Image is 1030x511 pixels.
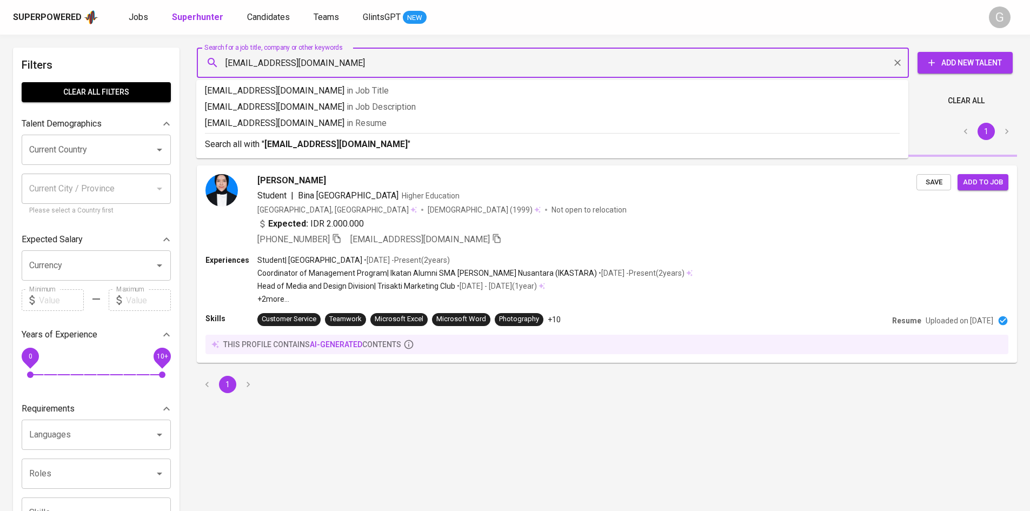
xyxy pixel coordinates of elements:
[247,12,290,22] span: Candidates
[978,123,995,140] button: page 1
[29,205,163,216] p: Please select a Country first
[156,353,168,360] span: 10+
[13,11,82,24] div: Superpowered
[197,376,258,393] nav: pagination navigation
[129,12,148,22] span: Jobs
[257,174,326,187] span: [PERSON_NAME]
[918,52,1013,74] button: Add New Talent
[916,174,951,191] button: Save
[455,281,537,291] p: • [DATE] - [DATE] ( 1 year )
[257,268,597,278] p: Coordinator of Management Program | Ikatan Alumni SMA [PERSON_NAME] Nusantara (IKASTARA)
[22,113,171,135] div: Talent Demographics
[22,117,102,130] p: Talent Demographics
[329,314,362,324] div: Teamwork
[172,12,223,22] b: Superhunter
[257,234,330,244] span: [PHONE_NUMBER]
[257,255,362,266] p: Student | [GEOGRAPHIC_DATA]
[205,117,900,130] p: [EMAIL_ADDRESS][DOMAIN_NAME]
[375,314,423,324] div: Microsoft Excel
[551,204,627,215] p: Not open to relocation
[205,255,257,266] p: Experiences
[262,314,316,324] div: Customer Service
[943,91,989,111] button: Clear All
[205,101,900,114] p: [EMAIL_ADDRESS][DOMAIN_NAME]
[39,289,84,311] input: Value
[152,258,167,273] button: Open
[314,12,339,22] span: Teams
[205,174,238,207] img: 34d5cfee53a3ced193cc82f244cf2c10.jpeg
[126,289,171,311] input: Value
[350,234,490,244] span: [EMAIL_ADDRESS][DOMAIN_NAME]
[926,315,993,326] p: Uploaded on [DATE]
[403,12,427,23] span: NEW
[264,139,408,149] b: [EMAIL_ADDRESS][DOMAIN_NAME]
[13,9,98,25] a: Superpoweredapp logo
[310,340,362,349] span: AI-generated
[152,427,167,442] button: Open
[958,174,1008,191] button: Add to job
[223,339,401,350] p: this profile contains contents
[347,102,416,112] span: in Job Description
[257,217,364,230] div: IDR 2.000.000
[402,191,460,200] span: Higher Education
[257,204,417,215] div: [GEOGRAPHIC_DATA], [GEOGRAPHIC_DATA]
[247,11,292,24] a: Candidates
[922,176,946,189] span: Save
[926,56,1004,70] span: Add New Talent
[257,294,693,304] p: +2 more ...
[436,314,486,324] div: Microsoft Word
[948,94,985,108] span: Clear All
[298,190,398,201] span: Bina [GEOGRAPHIC_DATA]
[22,324,171,346] div: Years of Experience
[28,353,32,360] span: 0
[205,313,257,324] p: Skills
[428,204,541,215] div: (1999)
[22,328,97,341] p: Years of Experience
[363,12,401,22] span: GlintsGPT
[363,11,427,24] a: GlintsGPT NEW
[428,204,510,215] span: [DEMOGRAPHIC_DATA]
[597,268,685,278] p: • [DATE] - Present ( 2 years )
[499,314,539,324] div: Photography
[22,233,83,246] p: Expected Salary
[152,142,167,157] button: Open
[22,82,171,102] button: Clear All filters
[30,85,162,99] span: Clear All filters
[362,255,450,266] p: • [DATE] - Present ( 2 years )
[548,314,561,325] p: +10
[197,165,1017,363] a: [PERSON_NAME]Student|Bina [GEOGRAPHIC_DATA]Higher Education[GEOGRAPHIC_DATA], [GEOGRAPHIC_DATA][D...
[22,398,171,420] div: Requirements
[205,138,900,151] p: Search all with " "
[347,85,389,96] span: in Job Title
[22,229,171,250] div: Expected Salary
[22,56,171,74] h6: Filters
[152,466,167,481] button: Open
[314,11,341,24] a: Teams
[347,118,387,128] span: in Resume
[257,190,287,201] span: Student
[989,6,1011,28] div: G
[205,84,900,97] p: [EMAIL_ADDRESS][DOMAIN_NAME]
[268,217,308,230] b: Expected:
[890,55,905,70] button: Clear
[892,315,921,326] p: Resume
[963,176,1003,189] span: Add to job
[172,11,225,24] a: Superhunter
[955,123,1017,140] nav: pagination navigation
[219,376,236,393] button: page 1
[22,402,75,415] p: Requirements
[84,9,98,25] img: app logo
[257,281,455,291] p: Head of Media and Design Division | Trisakti Marketing Club
[291,189,294,202] span: |
[129,11,150,24] a: Jobs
